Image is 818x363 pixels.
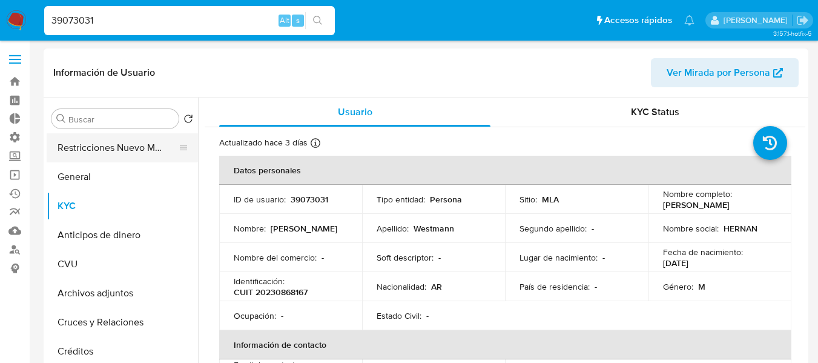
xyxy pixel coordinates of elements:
[68,114,174,125] input: Buscar
[663,199,730,210] p: [PERSON_NAME]
[684,15,694,25] a: Notificaciones
[234,194,286,205] p: ID de usuario :
[56,114,66,124] button: Buscar
[519,223,587,234] p: Segundo apellido :
[377,252,434,263] p: Soft descriptor :
[377,281,426,292] p: Nacionalidad :
[219,330,791,359] th: Información de contacto
[377,310,421,321] p: Estado Civil :
[234,223,266,234] p: Nombre :
[47,308,198,337] button: Cruces y Relaciones
[663,223,719,234] p: Nombre social :
[47,191,198,221] button: KYC
[219,137,308,148] p: Actualizado hace 3 días
[651,58,799,87] button: Ver Mirada por Persona
[519,194,537,205] p: Sitio :
[519,252,598,263] p: Lugar de nacimiento :
[667,58,770,87] span: Ver Mirada por Persona
[234,310,276,321] p: Ocupación :
[47,279,198,308] button: Archivos adjuntos
[426,310,429,321] p: -
[414,223,454,234] p: Westmann
[291,194,328,205] p: 39073031
[796,14,809,27] a: Salir
[663,247,743,258] p: Fecha de nacimiento :
[47,162,198,191] button: General
[305,12,330,29] button: search-icon
[183,114,193,127] button: Volver al orden por defecto
[281,310,283,321] p: -
[47,133,188,162] button: Restricciones Nuevo Mundo
[338,105,372,119] span: Usuario
[430,194,462,205] p: Persona
[631,105,679,119] span: KYC Status
[53,67,155,79] h1: Información de Usuario
[519,281,590,292] p: País de residencia :
[377,223,409,234] p: Apellido :
[296,15,300,26] span: s
[602,252,605,263] p: -
[47,221,198,250] button: Anticipos de dinero
[234,276,285,287] p: Identificación :
[604,14,672,27] span: Accesos rápidos
[542,194,559,205] p: MLA
[724,223,757,234] p: HERNAN
[592,223,594,234] p: -
[663,258,688,268] p: [DATE]
[431,281,442,292] p: AR
[234,287,308,298] p: CUIT 20230868167
[698,281,705,292] p: M
[271,223,337,234] p: [PERSON_NAME]
[219,156,791,185] th: Datos personales
[724,15,792,26] p: zoe.breuer@mercadolibre.com
[280,15,289,26] span: Alt
[438,252,441,263] p: -
[234,252,317,263] p: Nombre del comercio :
[322,252,324,263] p: -
[663,281,693,292] p: Género :
[377,194,425,205] p: Tipo entidad :
[663,188,732,199] p: Nombre completo :
[595,281,597,292] p: -
[47,250,198,279] button: CVU
[44,13,335,28] input: Buscar usuario o caso...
